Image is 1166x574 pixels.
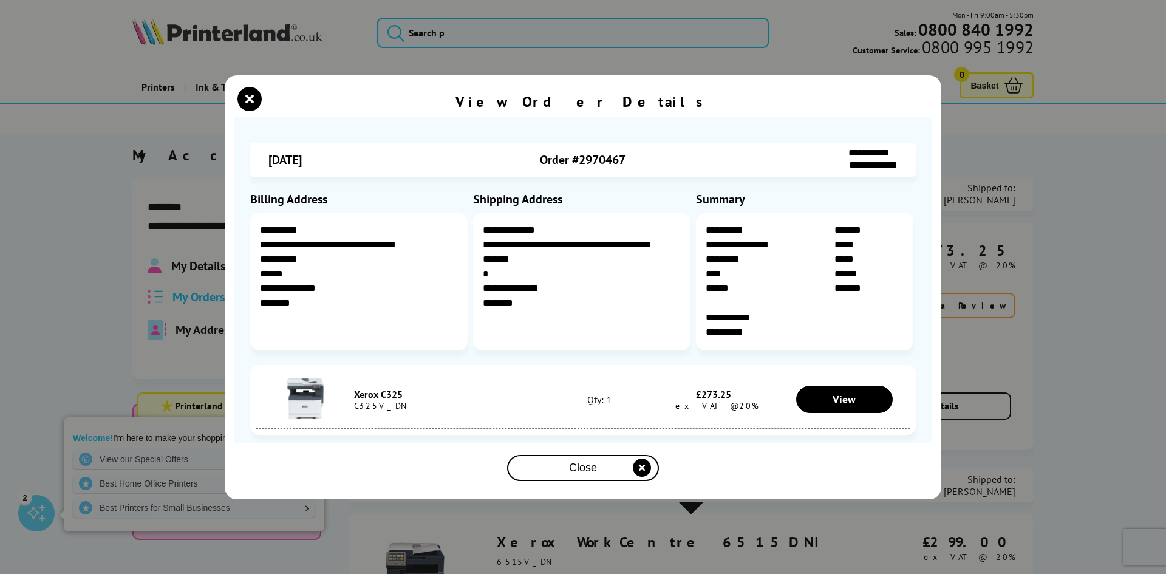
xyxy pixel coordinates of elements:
[569,462,597,474] span: Close
[833,392,856,406] span: View
[473,191,693,207] div: Shipping Address
[669,400,759,411] span: ex VAT @20%
[540,152,626,168] span: Order #2970467
[268,152,302,168] span: [DATE]
[284,377,327,420] img: Xerox C325
[354,400,550,411] div: C325V_DNI
[240,90,259,108] button: close modal
[354,388,550,400] div: Xerox C325
[507,455,659,481] button: close modal
[455,92,711,111] div: View Order Details
[250,191,470,207] div: Billing Address
[550,394,648,406] div: Qty: 1
[696,191,916,207] div: Summary
[796,386,893,413] a: View
[696,388,731,400] span: £273.25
